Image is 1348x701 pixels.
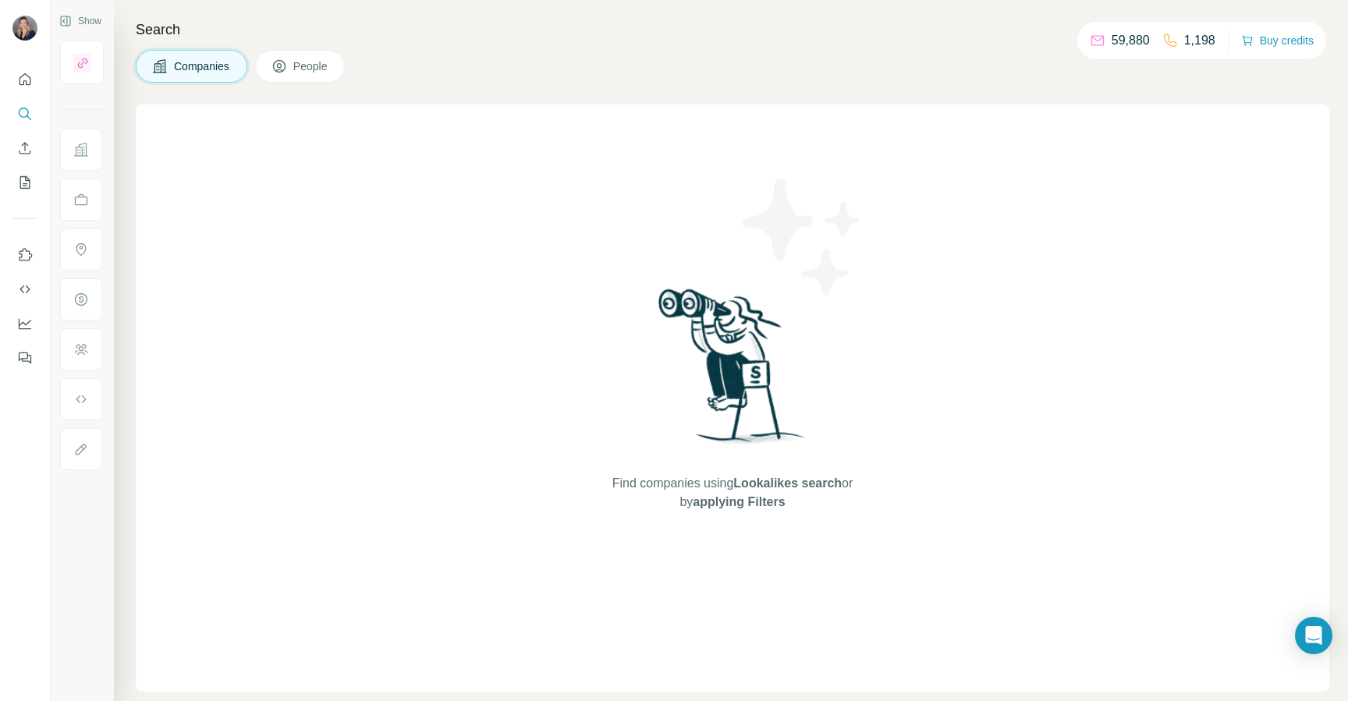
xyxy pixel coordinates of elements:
[733,476,842,490] span: Lookalikes search
[1241,30,1314,51] button: Buy credits
[693,495,785,508] span: applying Filters
[136,19,1329,41] h4: Search
[12,241,37,269] button: Use Surfe on LinkedIn
[608,474,857,512] span: Find companies using or by
[12,275,37,303] button: Use Surfe API
[12,310,37,338] button: Dashboard
[12,16,37,41] img: Avatar
[733,167,873,307] img: Surfe Illustration - Stars
[12,100,37,128] button: Search
[12,168,37,196] button: My lists
[1112,31,1150,50] p: 59,880
[48,9,112,33] button: Show
[293,58,329,74] span: People
[12,65,37,94] button: Quick start
[12,134,37,162] button: Enrich CSV
[174,58,231,74] span: Companies
[12,344,37,372] button: Feedback
[651,285,814,458] img: Surfe Illustration - Woman searching with binoculars
[1295,617,1332,654] div: Open Intercom Messenger
[1184,31,1215,50] p: 1,198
